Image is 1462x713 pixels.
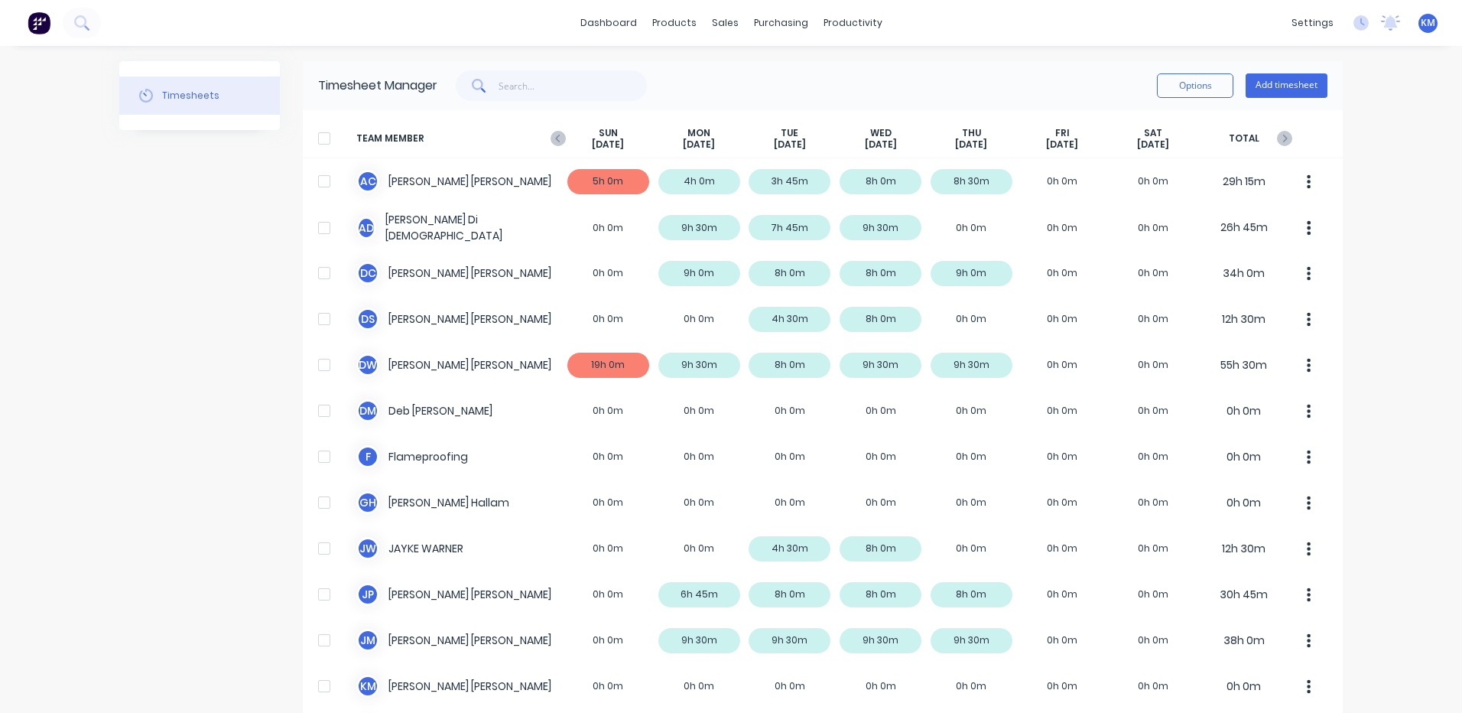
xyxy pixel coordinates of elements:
span: [DATE] [592,138,624,151]
span: SAT [1144,127,1162,139]
span: SUN [599,127,618,139]
button: Timesheets [119,77,280,115]
a: dashboard [573,11,645,34]
span: [DATE] [955,138,987,151]
span: [DATE] [774,138,806,151]
span: [DATE] [865,138,897,151]
span: TOTAL [1198,127,1289,151]
div: Timesheets [162,89,219,103]
div: sales [704,11,746,34]
div: products [645,11,704,34]
div: productivity [816,11,890,34]
span: WED [870,127,892,139]
span: [DATE] [683,138,715,151]
span: TEAM MEMBER [356,127,563,151]
span: KM [1421,16,1435,30]
span: TUE [781,127,798,139]
div: purchasing [746,11,816,34]
span: FRI [1055,127,1070,139]
div: Timesheet Manager [318,77,437,95]
span: MON [687,127,710,139]
span: THU [962,127,981,139]
span: [DATE] [1137,138,1169,151]
button: Options [1157,73,1233,98]
div: settings [1284,11,1341,34]
button: Add timesheet [1246,73,1327,98]
input: Search... [499,70,648,101]
img: Factory [28,11,50,34]
span: [DATE] [1046,138,1078,151]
